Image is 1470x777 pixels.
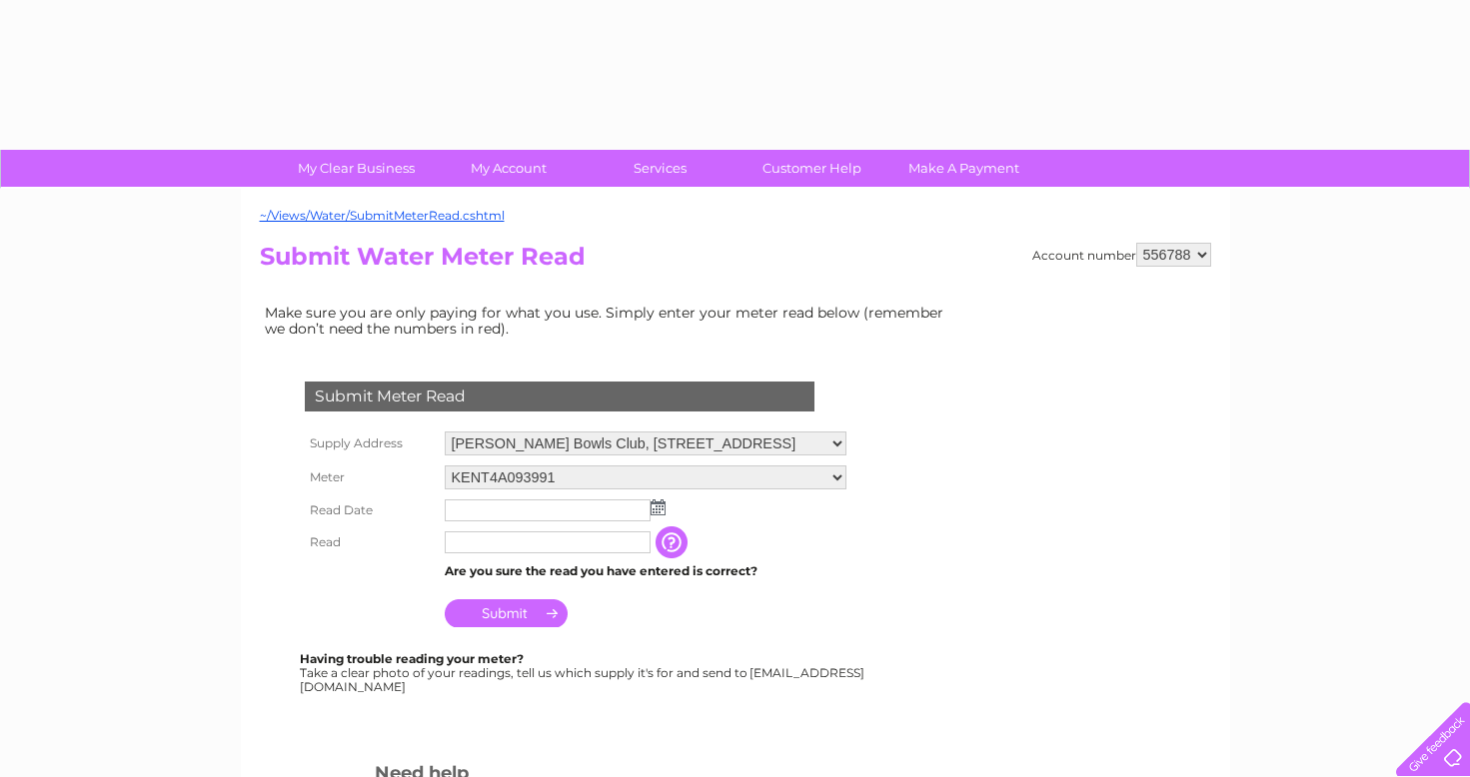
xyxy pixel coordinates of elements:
[1032,243,1211,267] div: Account number
[260,208,505,223] a: ~/Views/Water/SubmitMeterRead.cshtml
[300,526,440,558] th: Read
[445,599,568,627] input: Submit
[440,558,851,584] td: Are you sure the read you have entered is correct?
[305,382,814,411] div: Submit Meter Read
[656,526,692,558] input: Information
[578,150,742,187] a: Services
[260,300,959,342] td: Make sure you are only paying for what you use. Simply enter your meter read below (remember we d...
[274,150,439,187] a: My Clear Business
[260,243,1211,281] h2: Submit Water Meter Read
[426,150,591,187] a: My Account
[651,499,666,515] img: ...
[300,494,440,526] th: Read Date
[300,651,524,666] b: Having trouble reading your meter?
[300,652,867,693] div: Take a clear photo of your readings, tell us which supply it's for and send to [EMAIL_ADDRESS][DO...
[300,460,440,494] th: Meter
[730,150,894,187] a: Customer Help
[881,150,1046,187] a: Make A Payment
[300,426,440,460] th: Supply Address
